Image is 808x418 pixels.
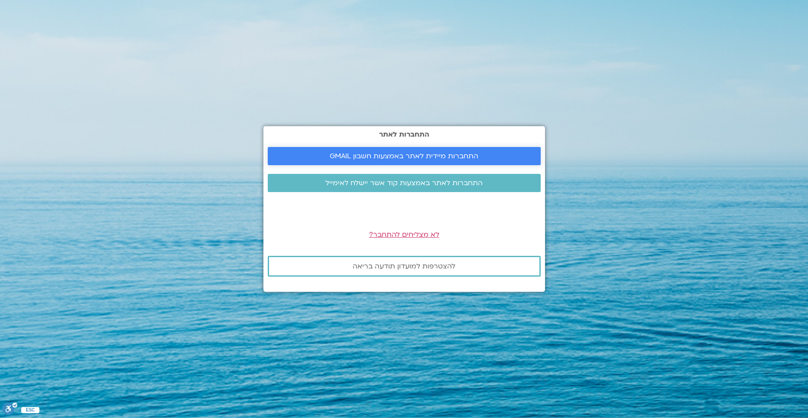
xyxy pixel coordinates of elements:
[330,152,478,160] span: התחברות מיידית לאתר באמצעות חשבון GMAIL
[353,262,455,270] span: להצטרפות למועדון תודעה בריאה
[268,256,541,277] a: להצטרפות למועדון תודעה בריאה
[268,131,541,138] h2: התחברות לאתר
[268,174,541,192] a: התחברות לאתר באמצעות קוד אשר יישלח לאימייל
[268,147,541,165] a: התחברות מיידית לאתר באמצעות חשבון GMAIL
[325,179,483,187] span: התחברות לאתר באמצעות קוד אשר יישלח לאימייל
[369,230,439,239] a: לא מצליחים להתחבר?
